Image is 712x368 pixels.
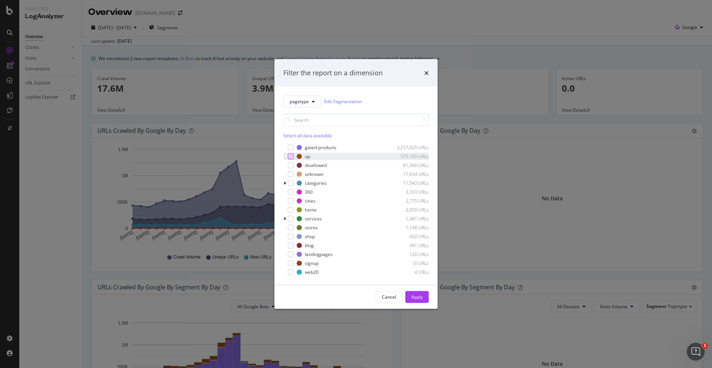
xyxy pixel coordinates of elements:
div: modal [274,59,438,309]
div: 17,034 URLs [392,171,429,177]
div: services [305,216,322,222]
input: Search [283,113,429,126]
button: Cancel [376,291,402,303]
div: signup [305,260,319,266]
div: unknown [305,171,323,177]
div: Filter the report on a dimension [283,68,383,78]
div: 3,217,025 URLs [392,144,429,151]
div: up [305,153,310,160]
div: 4 URLs [392,269,429,275]
button: Apply [405,291,429,303]
iframe: Intercom live chat [687,343,705,361]
div: 1,481 URLs [392,216,429,222]
div: 120 URLs [392,251,429,257]
div: web20 [305,269,319,275]
div: 602 URLs [392,233,429,240]
div: 2,775 URLs [392,198,429,204]
div: 575,165 URLs [392,153,429,160]
div: times [424,68,429,78]
span: 1 [702,343,708,349]
button: pagetype [283,95,321,107]
div: gated-products [305,144,336,151]
div: 81,366 URLs [392,162,429,168]
div: Cancel [382,294,396,300]
div: 2,059 URLs [392,207,429,213]
div: 1,148 URLs [392,224,429,231]
div: categories [305,180,327,186]
div: shop [305,233,315,240]
div: Apply [411,294,423,300]
div: stores [305,224,318,231]
div: cities [305,198,316,204]
div: blog [305,242,314,249]
div: home [305,207,317,213]
div: 16 URLs [392,260,429,266]
div: 11,543 URLs [392,180,429,186]
span: pagetype [290,98,309,105]
a: Edit Segmentation [324,98,362,105]
div: 3,103 URLs [392,189,429,195]
div: disallowed [305,162,327,168]
div: 491 URLs [392,242,429,249]
div: 360 [305,189,313,195]
div: landingpages [305,251,333,257]
div: Select all data available [283,132,429,138]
